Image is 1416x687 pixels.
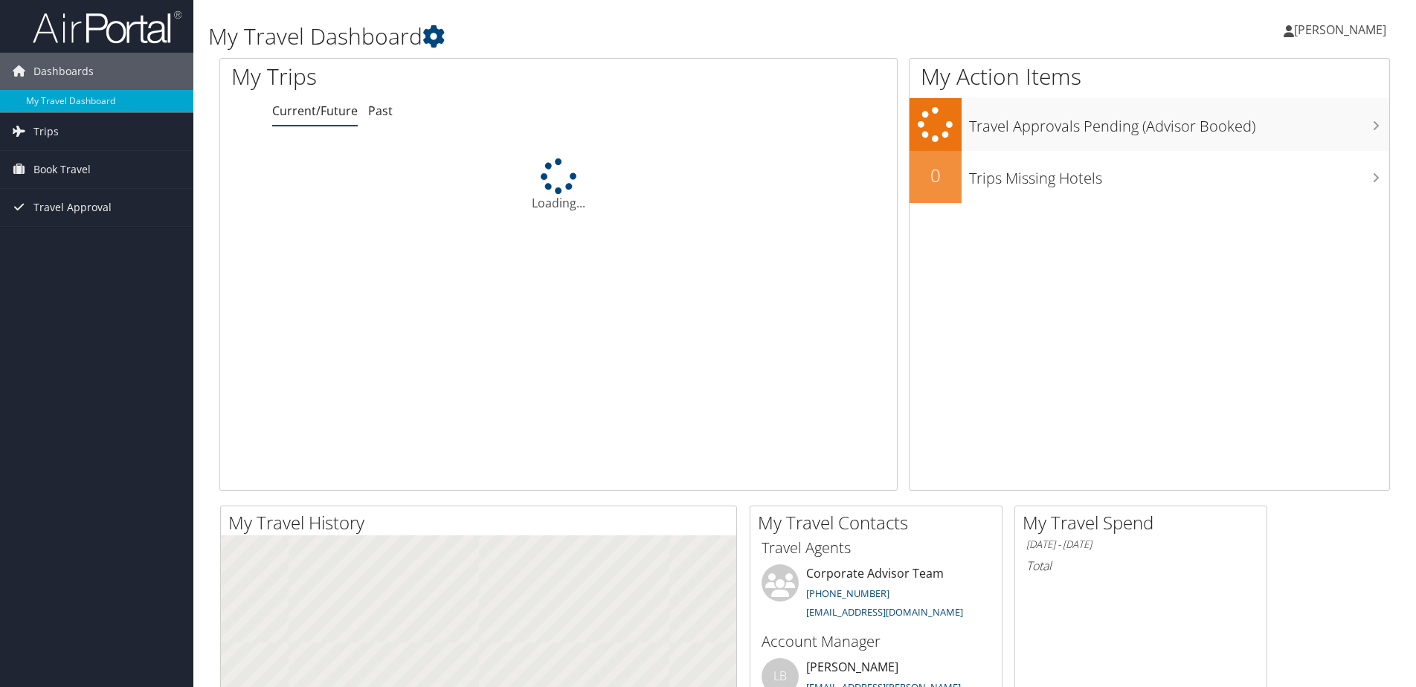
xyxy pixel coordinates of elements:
h2: My Travel History [228,510,736,535]
h2: My Travel Contacts [758,510,1002,535]
img: airportal-logo.png [33,10,181,45]
div: Loading... [220,158,897,212]
h3: Trips Missing Hotels [969,161,1389,189]
span: Book Travel [33,151,91,188]
h6: Total [1026,558,1255,574]
h6: [DATE] - [DATE] [1026,538,1255,552]
h1: My Trips [231,61,604,92]
h1: My Action Items [910,61,1389,92]
a: 0Trips Missing Hotels [910,151,1389,203]
h3: Account Manager [762,631,991,652]
h2: My Travel Spend [1023,510,1267,535]
a: [PERSON_NAME] [1284,7,1401,52]
h3: Travel Agents [762,538,991,558]
span: Dashboards [33,53,94,90]
a: Past [368,103,393,119]
h1: My Travel Dashboard [208,21,1003,52]
a: Current/Future [272,103,358,119]
span: [PERSON_NAME] [1294,22,1386,38]
a: [PHONE_NUMBER] [806,587,889,600]
a: Travel Approvals Pending (Advisor Booked) [910,98,1389,151]
a: [EMAIL_ADDRESS][DOMAIN_NAME] [806,605,963,619]
li: Corporate Advisor Team [754,564,998,625]
h2: 0 [910,163,962,188]
span: Travel Approval [33,189,112,226]
span: Trips [33,113,59,150]
h3: Travel Approvals Pending (Advisor Booked) [969,109,1389,137]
